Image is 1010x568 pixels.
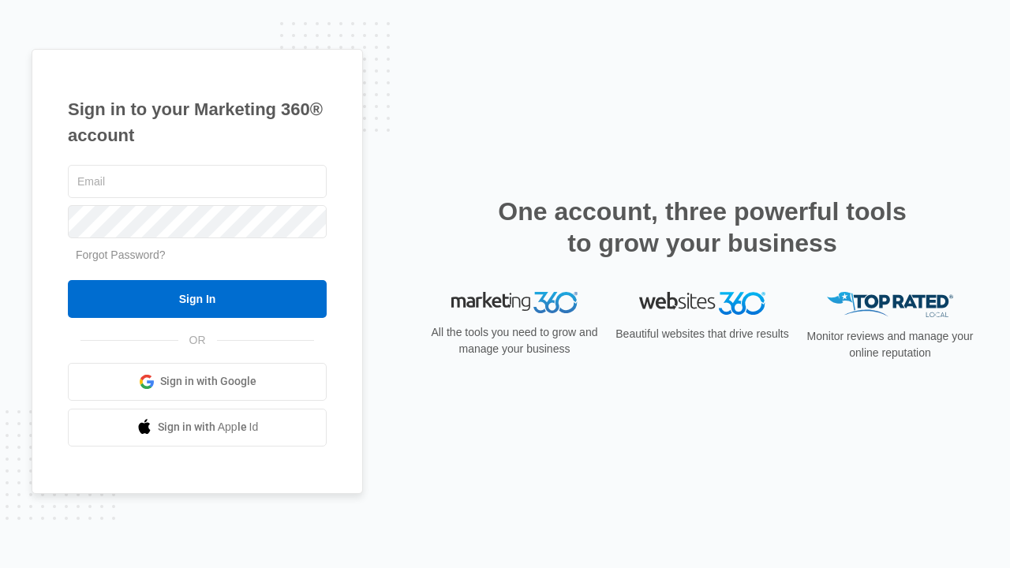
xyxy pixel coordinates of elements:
[802,328,978,361] p: Monitor reviews and manage your online reputation
[76,248,166,261] a: Forgot Password?
[493,196,911,259] h2: One account, three powerful tools to grow your business
[178,332,217,349] span: OR
[426,324,603,357] p: All the tools you need to grow and manage your business
[614,326,791,342] p: Beautiful websites that drive results
[639,292,765,315] img: Websites 360
[160,373,256,390] span: Sign in with Google
[827,292,953,318] img: Top Rated Local
[68,363,327,401] a: Sign in with Google
[451,292,578,314] img: Marketing 360
[68,165,327,198] input: Email
[158,419,259,435] span: Sign in with Apple Id
[68,96,327,148] h1: Sign in to your Marketing 360® account
[68,280,327,318] input: Sign In
[68,409,327,447] a: Sign in with Apple Id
